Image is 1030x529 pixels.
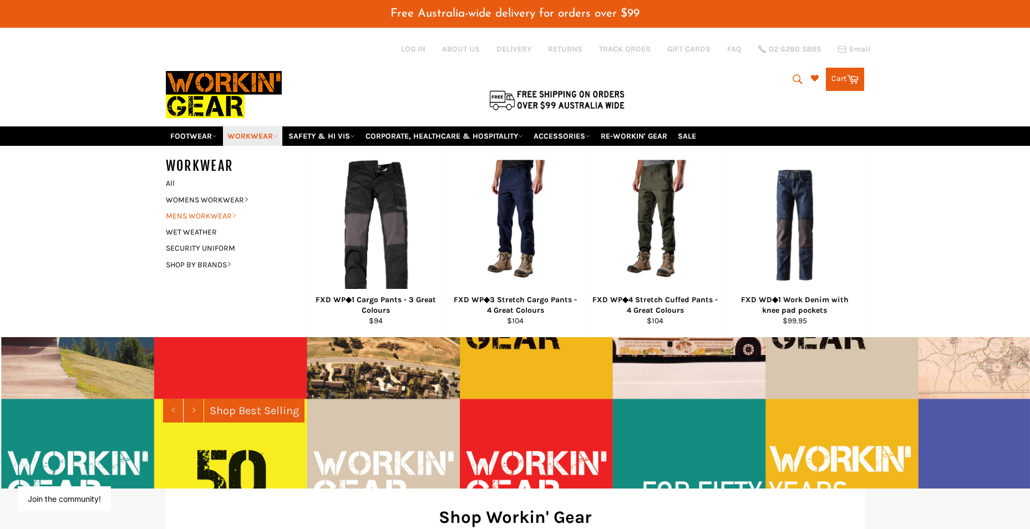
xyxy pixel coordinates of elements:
a: RE-WORKIN' GEAR [596,126,672,146]
a: GIFT CARDS [667,44,711,54]
a: FOOTWEAR [166,126,221,146]
a: WORKWEAR [223,126,282,146]
a: SALE [673,126,701,146]
a: SECURITY UNIFORM [160,240,295,256]
a: TRACK ORDER [599,44,651,54]
img: FXD WD◆1 Work Denim with knee pad pockets - Workin' Gear [739,170,850,281]
h5: WORKWEAR [166,157,306,175]
a: FAQ [727,44,742,54]
img: FXD WP◆3 Stretch Cargo Pants - 4 Great Colours [472,160,559,290]
a: FXD WP◆1 Cargo Pants - 4 Great Colours - Workin' Gear FXD WP◆1 Cargo Pants - 3 Great Colours $94 [306,146,445,337]
span: Email [849,45,870,53]
a: WOMENS WORKWEAR [160,192,295,208]
img: FXD WP◆4 Stretch Cuffed Pants - 4 Great Colours [612,160,699,290]
a: All [160,175,306,191]
div: $94 [313,316,438,326]
a: MENS WORKWEAR [160,208,295,224]
a: ABOUT US [442,44,480,54]
a: RETURNS [548,44,582,54]
a: ACCESSORIES [529,126,595,146]
button: Join the community! [28,494,101,503]
a: Log in [401,44,425,54]
a: 02 6280 5885 [758,45,821,53]
a: FXD WD◆1 Work Denim with knee pad pockets - Workin' Gear FXD WD◆1 Work Denim with knee pad pocket... [725,146,865,337]
div: $104 [453,316,578,326]
a: FXD WP◆3 Stretch Cargo Pants - 4 Great Colours FXD WP◆3 Stretch Cargo Pants - 4 Great Colours $104 [445,146,585,337]
a: WET WEATHER [160,224,295,240]
a: SHOP BY BRANDS [160,257,295,273]
span: 02 6280 5885 [769,45,821,53]
h2: Shop Workin' Gear [182,505,848,529]
a: SAFETY & HI VIS [284,126,359,146]
a: Email [838,45,870,54]
img: Workin Gear leaders in Workwear, Safety Boots, PPE, Uniforms. Australia's No.1 in Workwear [166,63,282,126]
a: CORPORATE, HEALTHCARE & HOSPITALITY [361,126,527,146]
a: Cart [826,68,864,91]
div: FXD WP◆4 Stretch Cuffed Pants - 4 Great Colours [592,294,718,316]
div: FXD WP◆3 Stretch Cargo Pants - 4 Great Colours [453,294,578,316]
span: Free Australia-wide delivery for orders over $99 [390,8,640,19]
div: FXD WD◆1 Work Denim with knee pad pockets [732,294,857,316]
img: Flat $9.95 shipping Australia wide [488,88,626,111]
a: Shop Best Selling [204,399,305,423]
div: FXD WP◆1 Cargo Pants - 3 Great Colours [313,294,438,316]
div: $104 [592,316,718,326]
img: FXD WP◆1 Cargo Pants - 4 Great Colours - Workin' Gear [341,160,410,290]
a: FXD WP◆4 Stretch Cuffed Pants - 4 Great Colours FXD WP◆4 Stretch Cuffed Pants - 4 Great Colours $104 [585,146,725,337]
a: DELIVERY [496,44,531,54]
div: $99.95 [732,316,857,326]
